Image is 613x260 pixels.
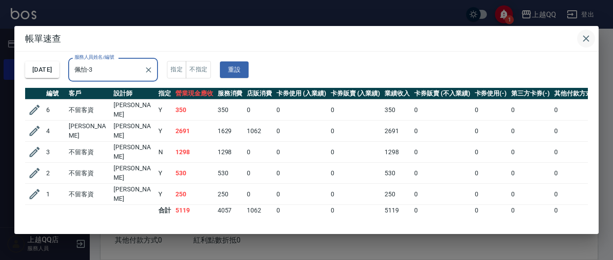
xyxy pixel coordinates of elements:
[156,163,173,184] td: Y
[274,142,328,163] td: 0
[328,163,383,184] td: 0
[44,121,66,142] td: 4
[156,142,173,163] td: N
[552,205,601,217] td: 0
[552,142,601,163] td: 0
[509,121,552,142] td: 0
[111,121,156,142] td: [PERSON_NAME]
[173,121,215,142] td: 2691
[274,100,328,121] td: 0
[328,205,383,217] td: 0
[215,184,245,205] td: 250
[156,121,173,142] td: Y
[274,184,328,205] td: 0
[156,184,173,205] td: Y
[552,163,601,184] td: 0
[473,205,509,217] td: 0
[552,100,601,121] td: 0
[66,142,111,163] td: 不留客資
[552,88,601,100] th: 其他付款方式(-)
[111,163,156,184] td: [PERSON_NAME]
[328,142,383,163] td: 0
[173,205,215,217] td: 5119
[245,184,274,205] td: 0
[215,88,245,100] th: 服務消費
[245,142,274,163] td: 0
[167,61,186,78] button: 指定
[44,163,66,184] td: 2
[173,184,215,205] td: 250
[111,184,156,205] td: [PERSON_NAME]
[66,121,111,142] td: [PERSON_NAME]
[328,100,383,121] td: 0
[66,163,111,184] td: 不留客資
[382,142,412,163] td: 1298
[382,88,412,100] th: 業績收入
[245,100,274,121] td: 0
[473,142,509,163] td: 0
[274,163,328,184] td: 0
[173,142,215,163] td: 1298
[44,88,66,100] th: 編號
[74,54,114,61] label: 服務人員姓名/編號
[274,205,328,217] td: 0
[220,61,249,78] button: 重設
[509,100,552,121] td: 0
[66,100,111,121] td: 不留客資
[473,88,509,100] th: 卡券使用(-)
[156,100,173,121] td: Y
[473,121,509,142] td: 0
[173,100,215,121] td: 350
[328,184,383,205] td: 0
[509,205,552,217] td: 0
[473,100,509,121] td: 0
[156,205,173,217] td: 合計
[66,88,111,100] th: 客戶
[66,184,111,205] td: 不留客資
[25,61,59,78] button: [DATE]
[44,100,66,121] td: 6
[215,163,245,184] td: 530
[552,184,601,205] td: 0
[382,121,412,142] td: 2691
[382,205,412,217] td: 5119
[274,88,328,100] th: 卡券使用 (入業績)
[473,163,509,184] td: 0
[156,88,173,100] th: 指定
[412,205,472,217] td: 0
[215,205,245,217] td: 4057
[509,142,552,163] td: 0
[382,100,412,121] td: 350
[44,142,66,163] td: 3
[215,100,245,121] td: 350
[215,142,245,163] td: 1298
[509,184,552,205] td: 0
[44,184,66,205] td: 1
[186,61,211,78] button: 不指定
[509,88,552,100] th: 第三方卡券(-)
[412,88,472,100] th: 卡券販賣 (不入業績)
[111,142,156,163] td: [PERSON_NAME]
[328,88,383,100] th: 卡券販賣 (入業績)
[509,163,552,184] td: 0
[245,163,274,184] td: 0
[412,184,472,205] td: 0
[111,88,156,100] th: 設計師
[215,121,245,142] td: 1629
[382,184,412,205] td: 250
[245,205,274,217] td: 1062
[173,163,215,184] td: 530
[245,121,274,142] td: 1062
[173,88,215,100] th: 營業現金應收
[142,64,155,76] button: Clear
[14,26,599,51] h2: 帳單速查
[274,121,328,142] td: 0
[328,121,383,142] td: 0
[412,163,472,184] td: 0
[111,100,156,121] td: [PERSON_NAME]
[552,121,601,142] td: 0
[412,121,472,142] td: 0
[473,184,509,205] td: 0
[245,88,274,100] th: 店販消費
[382,163,412,184] td: 530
